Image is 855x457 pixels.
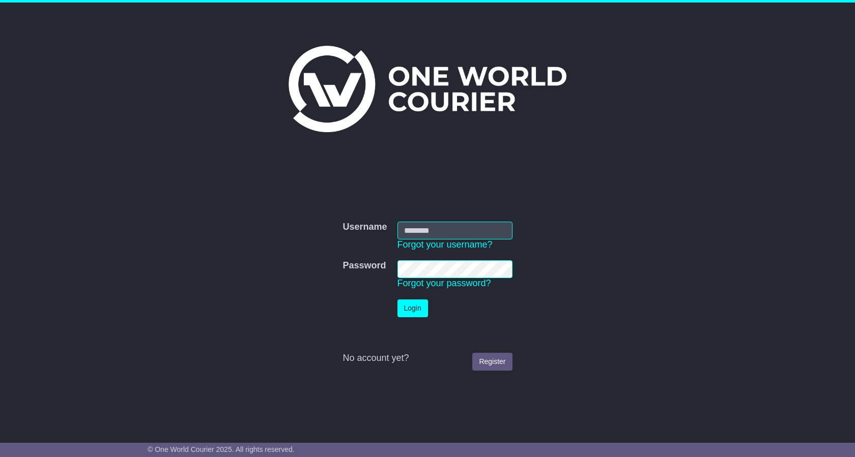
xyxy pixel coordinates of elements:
a: Register [472,353,512,371]
img: One World [289,46,566,132]
a: Forgot your password? [397,278,491,288]
div: No account yet? [343,353,512,364]
span: © One World Courier 2025. All rights reserved. [148,445,295,453]
button: Login [397,299,428,317]
label: Username [343,222,387,233]
a: Forgot your username? [397,239,493,250]
label: Password [343,260,386,271]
